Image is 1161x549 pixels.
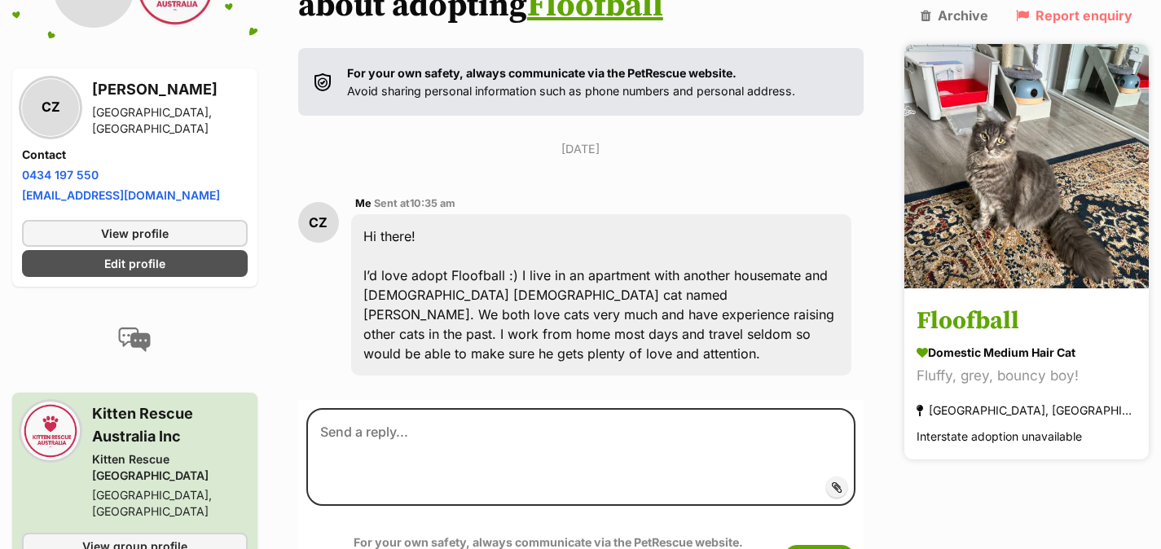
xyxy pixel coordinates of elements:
a: Report enquiry [1016,8,1132,23]
div: Fluffy, grey, bouncy boy! [917,366,1137,388]
h4: Contact [22,147,248,163]
img: Floofball [904,44,1149,288]
h3: Floofball [917,304,1137,340]
a: [EMAIL_ADDRESS][DOMAIN_NAME] [22,188,220,202]
p: Avoid sharing personal information such as phone numbers and personal address. [347,64,795,99]
div: [GEOGRAPHIC_DATA], [GEOGRAPHIC_DATA] [92,487,248,520]
span: Sent at [374,197,455,209]
h3: [PERSON_NAME] [92,78,248,101]
p: [DATE] [298,140,864,157]
a: Archive [921,8,988,23]
div: Domestic Medium Hair Cat [917,345,1137,362]
a: Edit profile [22,250,248,277]
strong: For your own safety, always communicate via the PetRescue website. [354,535,743,549]
a: Floofball Domestic Medium Hair Cat Fluffy, grey, bouncy boy! [GEOGRAPHIC_DATA], [GEOGRAPHIC_DATA]... [904,292,1149,460]
h3: Kitten Rescue Australia Inc [92,402,248,448]
div: Kitten Rescue [GEOGRAPHIC_DATA] [92,451,248,484]
a: View profile [22,220,248,247]
div: CZ [298,202,339,243]
span: 10:35 am [410,197,455,209]
a: 0434 197 550 [22,168,99,182]
span: Edit profile [104,255,165,272]
strong: For your own safety, always communicate via the PetRescue website. [347,66,737,80]
span: Me [355,197,372,209]
span: Interstate adoption unavailable [917,430,1082,444]
div: [GEOGRAPHIC_DATA], [GEOGRAPHIC_DATA] [917,400,1137,422]
div: CZ [22,79,79,136]
img: Kitten Rescue Australia profile pic [22,402,79,459]
img: conversation-icon-4a6f8262b818ee0b60e3300018af0b2d0b884aa5de6e9bcb8d3d4eeb1a70a7c4.svg [118,327,151,352]
span: View profile [101,225,169,242]
div: [GEOGRAPHIC_DATA], [GEOGRAPHIC_DATA] [92,104,248,137]
div: Hi there! I’d love adopt Floofball :) I live in an apartment with another housemate and [DEMOGRAP... [351,214,851,376]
